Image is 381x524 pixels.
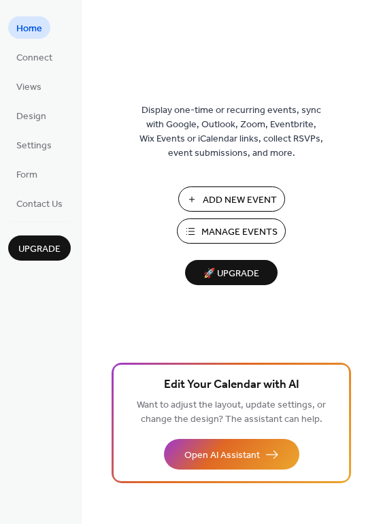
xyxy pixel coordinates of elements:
[8,16,50,39] a: Home
[18,242,61,257] span: Upgrade
[16,139,52,153] span: Settings
[8,104,54,127] a: Design
[203,193,277,208] span: Add New Event
[16,80,42,95] span: Views
[16,51,52,65] span: Connect
[193,265,269,283] span: 🚀 Upgrade
[178,186,285,212] button: Add New Event
[16,197,63,212] span: Contact Us
[164,376,299,395] span: Edit Your Calendar with AI
[8,133,60,156] a: Settings
[139,103,323,161] span: Display one-time or recurring events, sync with Google, Outlook, Zoom, Eventbrite, Wix Events or ...
[137,396,326,429] span: Want to adjust the layout, update settings, or change the design? The assistant can help.
[177,218,286,244] button: Manage Events
[185,260,278,285] button: 🚀 Upgrade
[8,46,61,68] a: Connect
[184,448,260,463] span: Open AI Assistant
[8,235,71,261] button: Upgrade
[8,192,71,214] a: Contact Us
[8,163,46,185] a: Form
[16,168,37,182] span: Form
[16,22,42,36] span: Home
[8,75,50,97] a: Views
[164,439,299,470] button: Open AI Assistant
[16,110,46,124] span: Design
[201,225,278,240] span: Manage Events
